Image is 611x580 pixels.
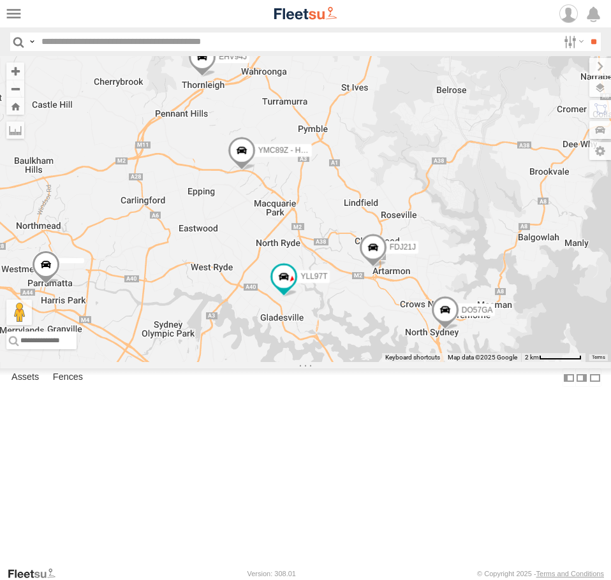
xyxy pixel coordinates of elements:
span: YLL97T [300,272,327,281]
label: Search Query [27,33,37,51]
label: Dock Summary Table to the Right [575,368,588,387]
span: FDJ21J [390,243,416,252]
button: Drag Pegman onto the map to open Street View [6,300,32,325]
div: Version: 308.01 [247,570,296,577]
label: Map Settings [589,142,611,160]
button: Zoom out [6,80,24,98]
button: Keyboard shortcuts [385,353,440,362]
label: Measure [6,121,24,139]
a: Terms and Conditions [536,570,604,577]
span: EHV94J [219,52,247,61]
label: Fences [47,369,89,387]
span: DO57GA [462,305,493,314]
span: Map data ©2025 Google [448,354,517,361]
span: YMC89Z - HiAce [258,146,316,155]
img: fleetsu-logo-horizontal.svg [272,5,339,22]
button: Zoom Home [6,98,24,115]
button: Map scale: 2 km per 63 pixels [521,353,585,362]
label: Hide Summary Table [589,368,601,387]
div: © Copyright 2025 - [477,570,604,577]
button: Zoom in [6,62,24,80]
label: Assets [5,369,45,387]
a: Visit our Website [7,567,66,580]
label: Dock Summary Table to the Left [563,368,575,387]
a: Terms (opens in new tab) [592,355,605,360]
span: 2 km [525,354,539,361]
label: Search Filter Options [559,33,586,51]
